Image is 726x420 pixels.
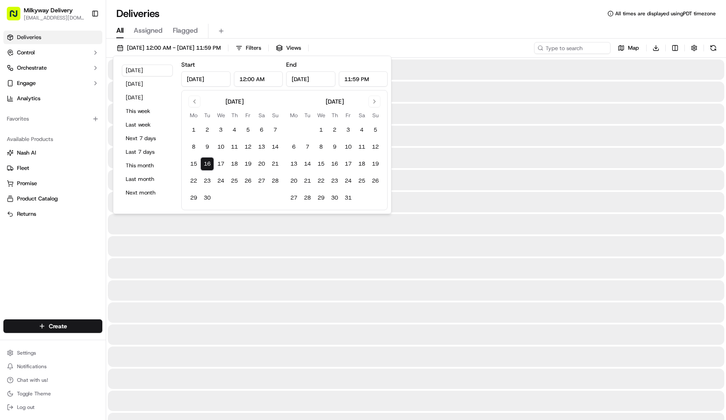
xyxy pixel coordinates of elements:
button: 1 [187,123,200,137]
button: 30 [200,191,214,205]
button: 9 [328,140,341,154]
button: 19 [241,157,255,171]
button: [DATE] [122,92,173,104]
button: 14 [301,157,314,171]
button: 5 [369,123,382,137]
img: Go home [22,7,32,17]
button: 5 [241,123,255,137]
th: Monday [287,111,301,120]
button: Go to previous month [189,96,200,107]
button: [DATE] [122,65,173,76]
span: Promise [17,180,37,187]
div: Available Products [3,132,102,146]
p: Hey there! How can I help you [31,169,120,180]
button: 6 [287,140,301,154]
button: 19 [369,157,382,171]
button: Filters [232,42,265,54]
div: Favorites [3,112,102,126]
th: Monday [187,111,200,120]
button: Nash AI [3,146,102,160]
button: Fleet [3,161,102,175]
button: 27 [287,191,301,205]
button: 17 [214,157,228,171]
span: 9:47 AM [134,148,155,155]
input: Date [181,71,231,87]
th: Tuesday [301,111,314,120]
button: 12 [241,140,255,154]
button: 22 [314,174,328,188]
button: 11 [228,140,241,154]
button: 2 [200,123,214,137]
button: back [8,7,19,17]
button: Control [3,46,102,59]
button: 20 [255,157,268,171]
th: Sunday [268,111,282,120]
button: Next 7 days [122,132,173,144]
button: Last week [122,119,173,131]
button: Promise [3,177,102,190]
button: Returns [3,207,102,221]
span: Nash AI [17,149,36,157]
button: Send [147,262,157,272]
button: 3 [214,123,228,137]
button: 7 [268,123,282,137]
th: Saturday [355,111,369,120]
button: 4 [355,123,369,137]
span: Views [286,44,301,52]
button: Views [272,42,305,54]
th: Saturday [255,111,268,120]
h1: Deliveries [116,7,160,20]
button: Toggle Theme [3,388,102,400]
button: 12 [369,140,382,154]
button: Settings [3,347,102,359]
button: Milkyway Delivery[EMAIL_ADDRESS][DOMAIN_NAME] [3,3,88,24]
span: Create [49,322,67,330]
button: 28 [268,174,282,188]
button: 14 [268,140,282,154]
th: Tuesday [200,111,214,120]
button: 26 [241,174,255,188]
span: Returns [17,210,36,218]
th: Sunday [369,111,382,120]
span: All times are displayed using PDT timezone [615,10,716,17]
label: End [286,61,296,68]
button: 20 [287,174,301,188]
button: 8 [314,140,328,154]
button: This week [122,105,173,117]
button: Orchestrate [3,61,102,75]
button: 23 [200,174,214,188]
span: [DATE] 12:00 AM - [DATE] 11:59 PM [127,44,221,52]
button: Milkyway Delivery [24,6,73,14]
button: 2 [328,123,341,137]
th: Wednesday [314,111,328,120]
button: [EMAIL_ADDRESS][DOMAIN_NAME] [24,14,84,21]
th: Thursday [228,111,241,120]
button: 16 [328,157,341,171]
button: 8 [187,140,200,154]
button: Notifications [3,361,102,372]
span: Product Catalog [17,195,58,203]
div: Could you please review why these packages were not delivered: [55,59,150,90]
a: Analytics [3,92,102,105]
button: Product Catalog [3,192,102,206]
button: Next month [122,187,173,199]
input: Type to search [534,42,611,54]
button: 4 [228,123,241,137]
a: Fleet [7,164,99,172]
div: [DATE] [225,97,244,106]
button: Chat with us! [3,374,102,386]
button: 3 [341,123,355,137]
button: 31 [341,191,355,205]
button: 6 [255,123,268,137]
span: Map [628,44,639,52]
button: 26 [369,174,382,188]
button: 10 [214,140,228,154]
button: 15 [314,157,328,171]
span: Orchestrate [17,64,47,72]
img: Liam S. [8,169,22,182]
span: Notifications [17,363,47,370]
span: All [116,25,124,36]
span: • [71,188,74,194]
button: 11 [355,140,369,154]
